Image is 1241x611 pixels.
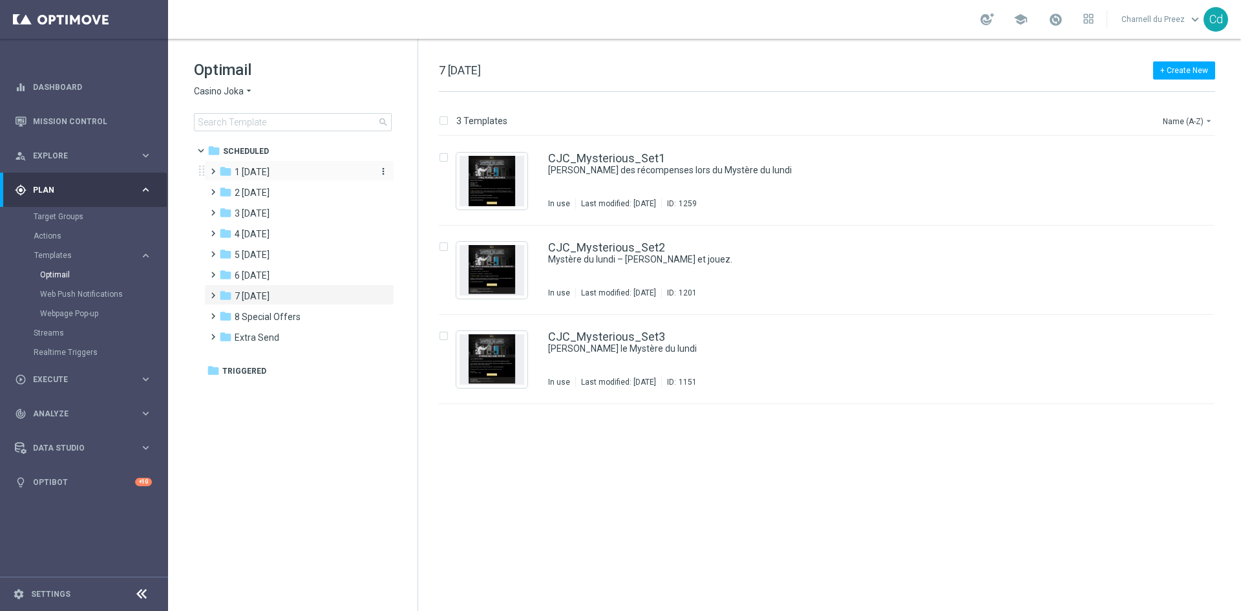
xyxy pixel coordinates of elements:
[222,365,266,377] span: Triggered
[548,153,665,164] a: CJC_Mysterious_Set1
[14,82,153,92] button: equalizer Dashboard
[33,186,140,194] span: Plan
[661,377,697,387] div: ID:
[576,288,661,298] div: Last modified: [DATE]
[14,477,153,488] button: lightbulb Optibot +10
[576,377,661,387] div: Last modified: [DATE]
[548,343,1130,355] a: [PERSON_NAME] le Mystère du lundi
[460,245,524,295] img: 1201.jpeg
[33,70,152,104] a: Dashboard
[140,149,152,162] i: keyboard_arrow_right
[426,136,1238,226] div: Press SPACE to select this row.
[33,152,140,160] span: Explore
[15,374,140,385] div: Execute
[679,288,697,298] div: 1201
[376,166,388,178] button: more_vert
[548,253,1130,266] a: Mystère du lundi – [PERSON_NAME] et jouez.
[34,246,167,323] div: Templates
[15,184,140,196] div: Plan
[194,59,392,80] h1: Optimail
[34,250,153,261] button: Templates keyboard_arrow_right
[235,208,270,219] span: 3 Thursday
[235,311,301,323] span: 8 Special Offers
[33,104,152,138] a: Mission Control
[548,288,570,298] div: In use
[33,410,140,418] span: Analyze
[40,308,134,319] a: Webpage Pop-up
[15,70,152,104] div: Dashboard
[135,478,152,486] div: +10
[219,186,232,198] i: folder
[548,253,1160,266] div: Mystère du lundi – débloquez et jouez.
[34,343,167,362] div: Realtime Triggers
[31,590,70,598] a: Settings
[1204,116,1214,126] i: arrow_drop_down
[548,198,570,209] div: In use
[33,376,140,383] span: Execute
[426,315,1238,404] div: Press SPACE to select this row.
[235,228,270,240] span: 4 Friday
[576,198,661,209] div: Last modified: [DATE]
[456,115,507,127] p: 3 Templates
[14,409,153,419] button: track_changes Analyze keyboard_arrow_right
[219,330,232,343] i: folder
[235,249,270,261] span: 5 Saturday
[14,116,153,127] button: Mission Control
[15,374,27,385] i: play_circle_outline
[244,85,254,98] i: arrow_drop_down
[219,289,232,302] i: folder
[378,166,388,177] i: more_vert
[1188,12,1202,27] span: keyboard_arrow_down
[14,151,153,161] div: person_search Explore keyboard_arrow_right
[14,374,153,385] button: play_circle_outline Execute keyboard_arrow_right
[207,364,220,377] i: folder
[223,145,269,157] span: Scheduled
[1120,10,1204,29] a: Charnell du Preezkeyboard_arrow_down
[15,408,140,420] div: Analyze
[679,377,697,387] div: 1151
[34,211,134,222] a: Target Groups
[34,252,140,259] div: Templates
[40,265,167,284] div: Optimail
[14,443,153,453] div: Data Studio keyboard_arrow_right
[235,332,279,343] span: Extra Send
[235,290,270,302] span: 7 Monday
[548,331,665,343] a: CJC_Mysterious_Set3
[548,343,1160,355] div: Débloquez le Mystère du lundi
[34,226,167,246] div: Actions
[235,166,270,178] span: 1 Tuesday
[34,207,167,226] div: Target Groups
[34,347,134,358] a: Realtime Triggers
[219,165,232,178] i: folder
[548,377,570,387] div: In use
[235,187,270,198] span: 2 Wednesday
[33,465,135,499] a: Optibot
[15,150,27,162] i: person_search
[14,185,153,195] button: gps_fixed Plan keyboard_arrow_right
[140,407,152,420] i: keyboard_arrow_right
[15,408,27,420] i: track_changes
[34,231,134,241] a: Actions
[661,288,697,298] div: ID:
[378,117,388,127] span: search
[1013,12,1028,27] span: school
[207,144,220,157] i: folder
[140,442,152,454] i: keyboard_arrow_right
[15,477,27,488] i: lightbulb
[194,85,244,98] span: Casino Joka
[1153,61,1215,80] button: + Create New
[34,328,134,338] a: Streams
[40,304,167,323] div: Webpage Pop-up
[460,334,524,385] img: 1151.jpeg
[15,442,140,454] div: Data Studio
[140,250,152,262] i: keyboard_arrow_right
[15,104,152,138] div: Mission Control
[15,150,140,162] div: Explore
